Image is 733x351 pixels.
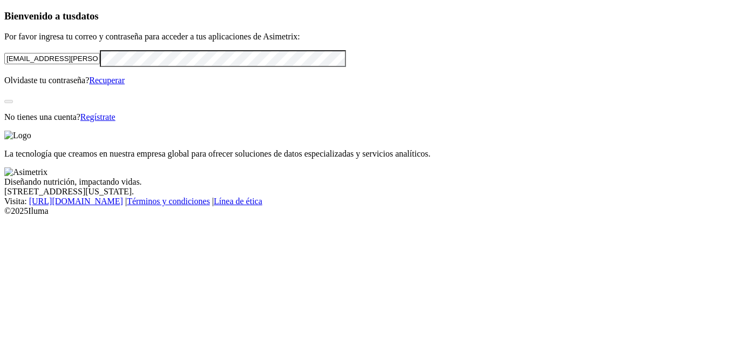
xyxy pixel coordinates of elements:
[4,177,729,187] div: Diseñando nutrición, impactando vidas.
[4,112,729,122] p: No tienes una cuenta?
[4,76,729,85] p: Olvidaste tu contraseña?
[4,10,729,22] h3: Bienvenido a tus
[76,10,99,22] span: datos
[127,197,210,206] a: Términos y condiciones
[4,149,729,159] p: La tecnología que creamos en nuestra empresa global para ofrecer soluciones de datos especializad...
[4,53,100,64] input: Tu correo
[4,32,729,42] p: Por favor ingresa tu correo y contraseña para acceder a tus aplicaciones de Asimetrix:
[89,76,125,85] a: Recuperar
[4,206,729,216] div: © 2025 Iluma
[4,167,47,177] img: Asimetrix
[80,112,116,122] a: Regístrate
[214,197,262,206] a: Línea de ética
[29,197,123,206] a: [URL][DOMAIN_NAME]
[4,187,729,197] div: [STREET_ADDRESS][US_STATE].
[4,197,729,206] div: Visita : | |
[4,131,31,140] img: Logo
